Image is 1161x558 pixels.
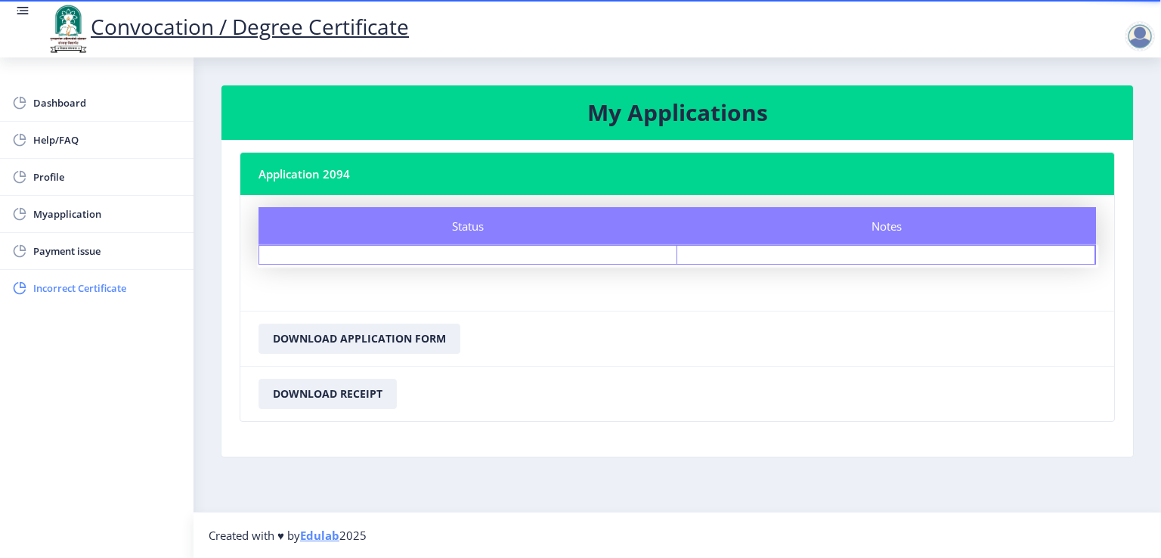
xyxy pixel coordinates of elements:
span: Profile [33,168,181,186]
img: logo [45,3,91,54]
span: Dashboard [33,94,181,112]
div: Status [259,207,677,245]
nb-card-header: Application 2094 [240,153,1114,195]
span: Incorrect Certificate [33,279,181,297]
button: Download Application Form [259,324,460,354]
h3: My Applications [240,98,1115,128]
a: Edulab [300,528,339,543]
span: Help/FAQ [33,131,181,149]
button: Download Receipt [259,379,397,409]
a: Convocation / Degree Certificate [45,12,409,41]
span: Myapplication [33,205,181,223]
span: Created with ♥ by 2025 [209,528,367,543]
div: Notes [677,207,1096,245]
span: Payment issue [33,242,181,260]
